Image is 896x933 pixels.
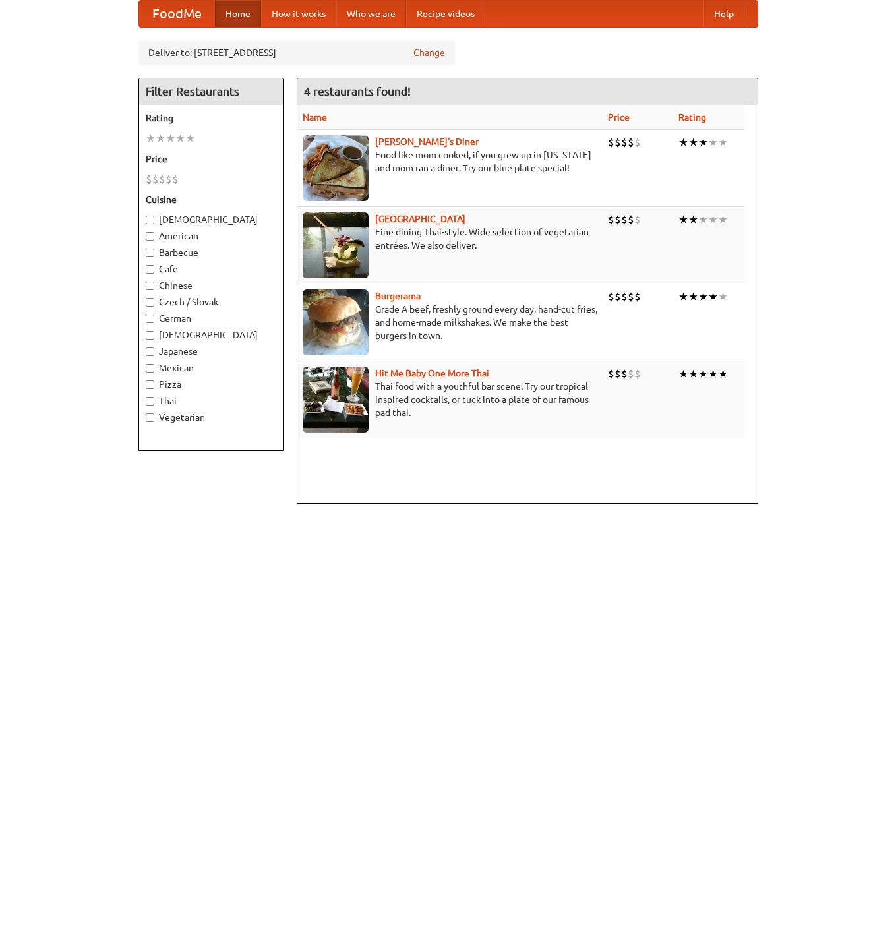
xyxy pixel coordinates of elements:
[146,397,154,406] input: Thai
[634,135,641,150] li: $
[628,135,634,150] li: $
[146,413,154,422] input: Vegetarian
[146,152,276,166] h5: Price
[628,289,634,304] li: $
[146,249,154,257] input: Barbecue
[303,112,327,123] a: Name
[678,212,688,227] li: ★
[621,135,628,150] li: $
[152,172,159,187] li: $
[698,135,708,150] li: ★
[185,131,195,146] li: ★
[146,262,276,276] label: Cafe
[146,315,154,323] input: German
[678,367,688,381] li: ★
[375,291,421,301] a: Burgerama
[165,131,175,146] li: ★
[138,41,455,65] div: Deliver to: [STREET_ADDRESS]
[139,78,283,105] h4: Filter Restaurants
[621,367,628,381] li: $
[628,212,634,227] li: $
[146,111,276,125] h5: Rating
[146,378,276,391] label: Pizza
[628,367,634,381] li: $
[634,289,641,304] li: $
[718,212,728,227] li: ★
[146,331,154,340] input: [DEMOGRAPHIC_DATA]
[303,135,369,201] img: sallys.jpg
[146,213,276,226] label: [DEMOGRAPHIC_DATA]
[146,172,152,187] li: $
[303,367,369,433] img: babythai.jpg
[614,135,621,150] li: $
[146,411,276,424] label: Vegetarian
[688,289,698,304] li: ★
[608,112,630,123] a: Price
[718,135,728,150] li: ★
[146,216,154,224] input: [DEMOGRAPHIC_DATA]
[303,303,598,342] p: Grade A beef, freshly ground every day, hand-cut fries, and home-made milkshakes. We make the bes...
[175,131,185,146] li: ★
[165,172,172,187] li: $
[146,345,276,358] label: Japanese
[146,295,276,309] label: Czech / Slovak
[614,212,621,227] li: $
[406,1,485,27] a: Recipe videos
[146,364,154,373] input: Mexican
[688,367,698,381] li: ★
[678,112,706,123] a: Rating
[303,226,598,252] p: Fine dining Thai-style. Wide selection of vegetarian entrées. We also deliver.
[146,131,156,146] li: ★
[621,212,628,227] li: $
[303,148,598,175] p: Food like mom cooked, if you grew up in [US_STATE] and mom ran a diner. Try our blue plate special!
[303,380,598,419] p: Thai food with a youthful bar scene. Try our tropical inspired cocktails, or tuck into a plate of...
[146,347,154,356] input: Japanese
[146,394,276,407] label: Thai
[146,282,154,290] input: Chinese
[172,172,179,187] li: $
[698,212,708,227] li: ★
[698,367,708,381] li: ★
[708,135,718,150] li: ★
[146,279,276,292] label: Chinese
[708,212,718,227] li: ★
[156,131,165,146] li: ★
[703,1,744,27] a: Help
[146,328,276,342] label: [DEMOGRAPHIC_DATA]
[608,135,614,150] li: $
[608,212,614,227] li: $
[688,212,698,227] li: ★
[146,193,276,206] h5: Cuisine
[375,368,489,378] a: Hit Me Baby One More Thai
[375,214,465,224] a: [GEOGRAPHIC_DATA]
[146,380,154,389] input: Pizza
[146,312,276,325] label: German
[718,367,728,381] li: ★
[146,361,276,375] label: Mexican
[336,1,406,27] a: Who we are
[708,367,718,381] li: ★
[413,46,445,59] a: Change
[261,1,336,27] a: How it works
[303,289,369,355] img: burgerama.jpg
[146,265,154,274] input: Cafe
[718,289,728,304] li: ★
[608,367,614,381] li: $
[708,289,718,304] li: ★
[159,172,165,187] li: $
[304,85,411,98] ng-pluralize: 4 restaurants found!
[678,135,688,150] li: ★
[634,367,641,381] li: $
[614,289,621,304] li: $
[375,136,479,147] a: [PERSON_NAME]'s Diner
[608,289,614,304] li: $
[146,298,154,307] input: Czech / Slovak
[678,289,688,304] li: ★
[688,135,698,150] li: ★
[614,367,621,381] li: $
[215,1,261,27] a: Home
